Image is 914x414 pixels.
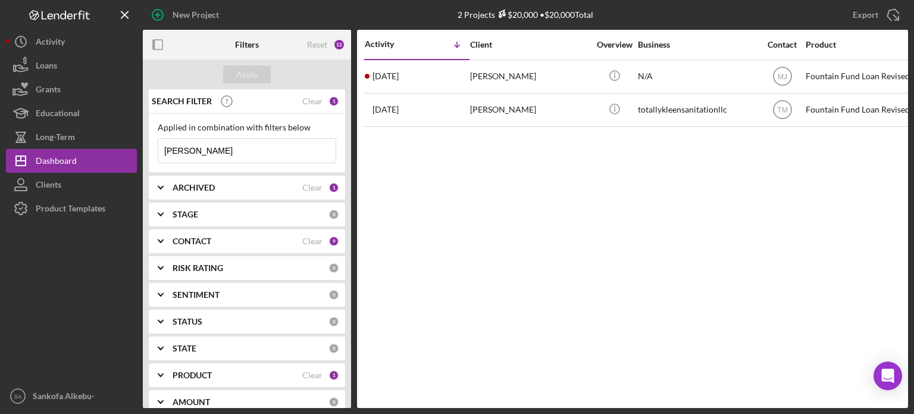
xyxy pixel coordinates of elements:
div: 0 [328,209,339,220]
div: Educational [36,101,80,128]
button: Export [841,3,908,27]
time: 2025-09-10 17:47 [373,71,399,81]
div: 0 [328,397,339,407]
div: 1 [328,370,339,381]
button: Apply [223,66,271,83]
div: Clear [302,183,323,192]
div: Overview [592,40,637,49]
time: 2023-05-16 19:19 [373,105,399,114]
div: Apply [236,66,258,83]
div: 0 [328,316,339,327]
div: New Project [173,3,219,27]
div: Reset [307,40,327,49]
button: Activity [6,30,137,54]
div: Business [638,40,757,49]
b: STATE [173,344,196,353]
div: 0 [328,343,339,354]
div: 1 [328,96,339,107]
div: Activity [365,39,417,49]
button: Product Templates [6,197,137,220]
b: SEARCH FILTER [152,97,212,106]
button: Educational [6,101,137,125]
b: STAGE [173,210,198,219]
div: Activity [36,30,65,57]
b: CONTACT [173,236,211,246]
div: Contact [760,40,805,49]
div: Loans [36,54,57,80]
div: 0 [328,290,339,300]
b: RISK RATING [173,263,223,273]
button: New Project [143,3,231,27]
div: Grants [36,77,61,104]
div: Client [470,40,589,49]
div: Dashboard [36,149,77,176]
button: SASankofa Alkebu-[GEOGRAPHIC_DATA] [6,384,137,408]
button: Dashboard [6,149,137,173]
div: Export [853,3,878,27]
div: Clear [302,371,323,380]
b: ARCHIVED [173,183,215,192]
div: Open Intercom Messenger [874,362,902,390]
b: AMOUNT [173,397,210,407]
div: totallykleensanitationllc [638,94,757,126]
div: 2 Projects • $20,000 Total [458,10,593,20]
button: Grants [6,77,137,101]
div: Clear [302,236,323,246]
div: Clear [302,97,323,106]
button: Clients [6,173,137,197]
b: Filters [235,40,259,49]
div: Applied in combination with filters below [158,123,336,132]
div: N/A [638,61,757,92]
button: Long-Term [6,125,137,149]
b: SENTIMENT [173,290,220,300]
div: 12 [333,39,345,51]
div: Clients [36,173,61,200]
div: 9 [328,236,339,247]
text: SA [14,393,22,400]
div: $20,000 [495,10,538,20]
b: STATUS [173,317,202,326]
text: MJ [778,73,787,81]
div: 1 [328,182,339,193]
div: [PERSON_NAME] [470,61,589,92]
div: 0 [328,263,339,273]
div: [PERSON_NAME] [470,94,589,126]
b: PRODUCT [173,371,212,380]
text: TM [777,106,787,114]
div: Long-Term [36,125,75,152]
div: Product Templates [36,197,105,223]
button: Loans [6,54,137,77]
